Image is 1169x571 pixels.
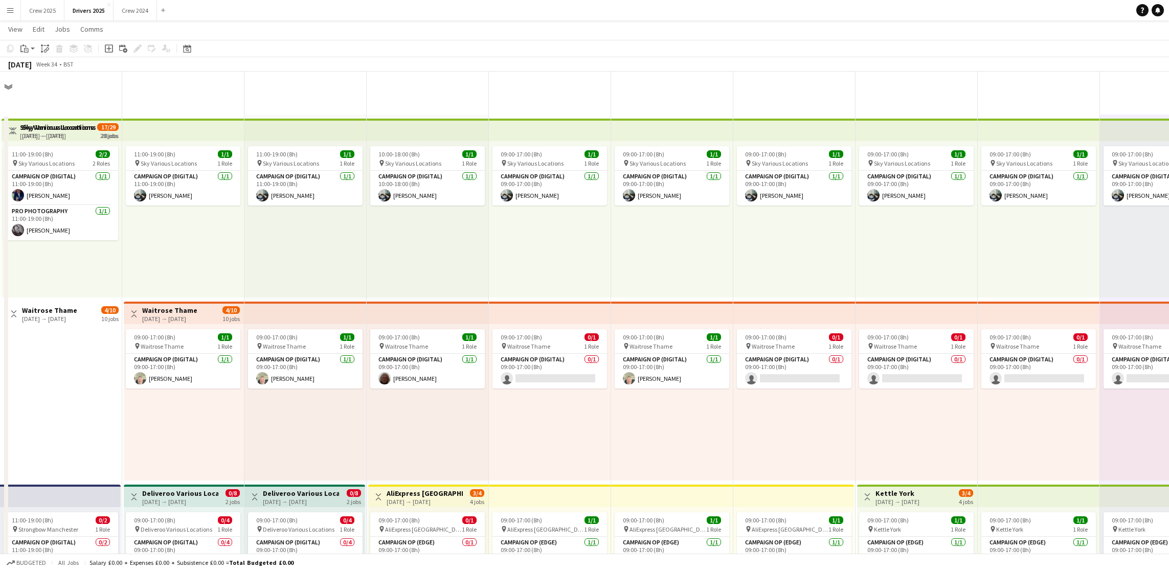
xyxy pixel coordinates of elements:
[340,526,354,533] span: 1 Role
[256,333,298,341] span: 09:00-17:00 (8h)
[829,333,843,341] span: 0/1
[752,526,828,533] span: AliExpress [GEOGRAPHIC_DATA]
[76,22,107,36] a: Comms
[996,342,1039,350] span: Waitrose Thame
[347,489,361,497] span: 0/8
[101,131,119,140] div: 28 jobs
[56,559,81,566] span: All jobs
[829,516,843,524] span: 1/1
[370,329,485,389] app-job-card: 09:00-17:00 (8h)1/1 Waitrose Thame1 RoleCampaign Op (Digital)1/109:00-17:00 (8h)[PERSON_NAME]
[263,159,319,167] span: Sky Various Locations
[623,516,664,524] span: 09:00-17:00 (8h)
[263,526,334,533] span: Deliveroo Various Locations
[1112,150,1153,158] span: 09:00-17:00 (8h)
[218,333,232,341] span: 1/1
[706,342,721,350] span: 1 Role
[470,489,484,497] span: 3/4
[1073,526,1088,533] span: 1 Role
[507,526,584,533] span: AliExpress [GEOGRAPHIC_DATA]
[615,329,729,389] app-job-card: 09:00-17:00 (8h)1/1 Waitrose Thame1 RoleCampaign Op (Digital)1/109:00-17:00 (8h)[PERSON_NAME]
[340,150,354,158] span: 1/1
[16,559,46,566] span: Budgeted
[745,516,786,524] span: 09:00-17:00 (8h)
[95,526,110,533] span: 1 Role
[93,159,110,167] span: 2 Roles
[18,159,75,167] span: Sky Various Locations
[1073,159,1088,167] span: 1 Role
[745,150,786,158] span: 09:00-17:00 (8h)
[217,159,232,167] span: 1 Role
[828,159,843,167] span: 1 Role
[126,146,240,205] div: 11:00-19:00 (8h)1/1 Sky Various Locations1 RoleCampaign Op (Digital)1/111:00-19:00 (8h)[PERSON_NAME]
[630,159,686,167] span: Sky Various Locations
[4,146,118,240] div: 11:00-19:00 (8h)2/2 Sky Various Locations2 RolesCampaign Op (Digital)1/111:00-19:00 (8h)[PERSON_N...
[706,159,721,167] span: 1 Role
[867,150,909,158] span: 09:00-17:00 (8h)
[1118,342,1161,350] span: Waitrose Thame
[462,159,477,167] span: 1 Role
[745,333,786,341] span: 09:00-17:00 (8h)
[22,306,77,315] h3: Waitrose Thame
[387,498,463,506] div: [DATE] → [DATE]
[501,150,542,158] span: 09:00-17:00 (8h)
[584,342,599,350] span: 1 Role
[492,354,607,389] app-card-role: Campaign Op (Digital)0/109:00-17:00 (8h)
[462,333,477,341] span: 1/1
[706,526,721,533] span: 1 Role
[874,526,901,533] span: Kettle York
[737,329,851,389] app-job-card: 09:00-17:00 (8h)0/1 Waitrose Thame1 RoleCampaign Op (Digital)0/109:00-17:00 (8h)
[737,146,851,205] app-job-card: 09:00-17:00 (8h)1/1 Sky Various Locations1 RoleCampaign Op (Digital)1/109:00-17:00 (8h)[PERSON_NAME]
[340,333,354,341] span: 1/1
[707,516,721,524] span: 1/1
[263,342,306,350] span: Waitrose Thame
[630,342,672,350] span: Waitrose Thame
[951,516,965,524] span: 1/1
[142,315,197,323] div: [DATE] → [DATE]
[248,354,363,389] app-card-role: Campaign Op (Digital)1/109:00-17:00 (8h)[PERSON_NAME]
[1073,342,1088,350] span: 1 Role
[263,498,339,506] div: [DATE] → [DATE]
[615,171,729,205] app-card-role: Campaign Op (Digital)1/109:00-17:00 (8h)[PERSON_NAME]
[248,329,363,389] app-job-card: 09:00-17:00 (8h)1/1 Waitrose Thame1 RoleCampaign Op (Digital)1/109:00-17:00 (8h)[PERSON_NAME]
[981,329,1096,389] div: 09:00-17:00 (8h)0/1 Waitrose Thame1 RoleCampaign Op (Digital)0/109:00-17:00 (8h)
[951,342,965,350] span: 1 Role
[248,146,363,205] app-job-card: 11:00-19:00 (8h)1/1 Sky Various Locations1 RoleCampaign Op (Digital)1/111:00-19:00 (8h)[PERSON_NAME]
[34,60,59,68] span: Week 34
[859,329,974,389] app-job-card: 09:00-17:00 (8h)0/1 Waitrose Thame1 RoleCampaign Op (Digital)0/109:00-17:00 (8h)
[229,559,294,566] span: Total Budgeted £0.00
[385,159,441,167] span: Sky Various Locations
[101,306,119,314] span: 4/10
[126,171,240,205] app-card-role: Campaign Op (Digital)1/111:00-19:00 (8h)[PERSON_NAME]
[141,526,212,533] span: Deliveroo Various Locations
[1073,150,1088,158] span: 1/1
[828,526,843,533] span: 1 Role
[584,159,599,167] span: 1 Role
[134,516,175,524] span: 09:00-17:00 (8h)
[126,329,240,389] div: 09:00-17:00 (8h)1/1 Waitrose Thame1 RoleCampaign Op (Digital)1/109:00-17:00 (8h)[PERSON_NAME]
[737,171,851,205] app-card-role: Campaign Op (Digital)1/109:00-17:00 (8h)[PERSON_NAME]
[828,342,843,350] span: 1 Role
[737,354,851,389] app-card-role: Campaign Op (Digital)0/109:00-17:00 (8h)
[981,354,1096,389] app-card-role: Campaign Op (Digital)0/109:00-17:00 (8h)
[385,342,428,350] span: Waitrose Thame
[96,516,110,524] span: 0/2
[959,489,973,497] span: 3/4
[80,25,103,34] span: Comms
[707,333,721,341] span: 1/1
[141,342,184,350] span: Waitrose Thame
[4,205,118,240] app-card-role: Pro Photography1/111:00-19:00 (8h)[PERSON_NAME]
[347,497,361,506] div: 2 jobs
[4,22,27,36] a: View
[981,146,1096,205] app-job-card: 09:00-17:00 (8h)1/1 Sky Various Locations1 RoleCampaign Op (Digital)1/109:00-17:00 (8h)[PERSON_NAME]
[1112,516,1153,524] span: 09:00-17:00 (8h)
[22,315,77,323] div: [DATE] → [DATE]
[462,526,477,533] span: 1 Role
[615,354,729,389] app-card-role: Campaign Op (Digital)1/109:00-17:00 (8h)[PERSON_NAME]
[5,557,48,568] button: Budgeted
